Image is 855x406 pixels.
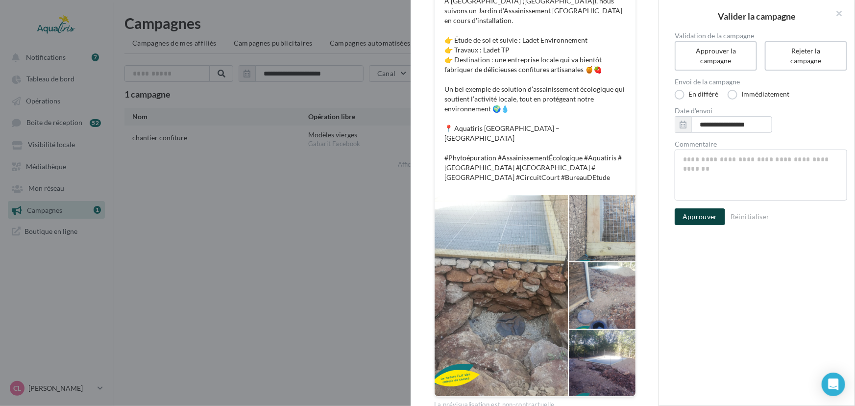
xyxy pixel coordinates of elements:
[727,211,774,223] button: Réinitialiser
[675,32,847,39] label: Validation de la campagne
[675,78,847,85] label: Envoi de la campagne
[675,141,847,148] label: Commentaire
[675,107,847,114] label: Date d'envoi
[675,208,725,225] button: Approuver
[728,90,789,100] label: Immédiatement
[686,46,745,66] div: Approuver la campagne
[675,90,718,100] label: En différé
[777,46,835,66] div: Rejeter la campagne
[822,373,845,396] div: Open Intercom Messenger
[675,12,839,21] h2: Valider la campagne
